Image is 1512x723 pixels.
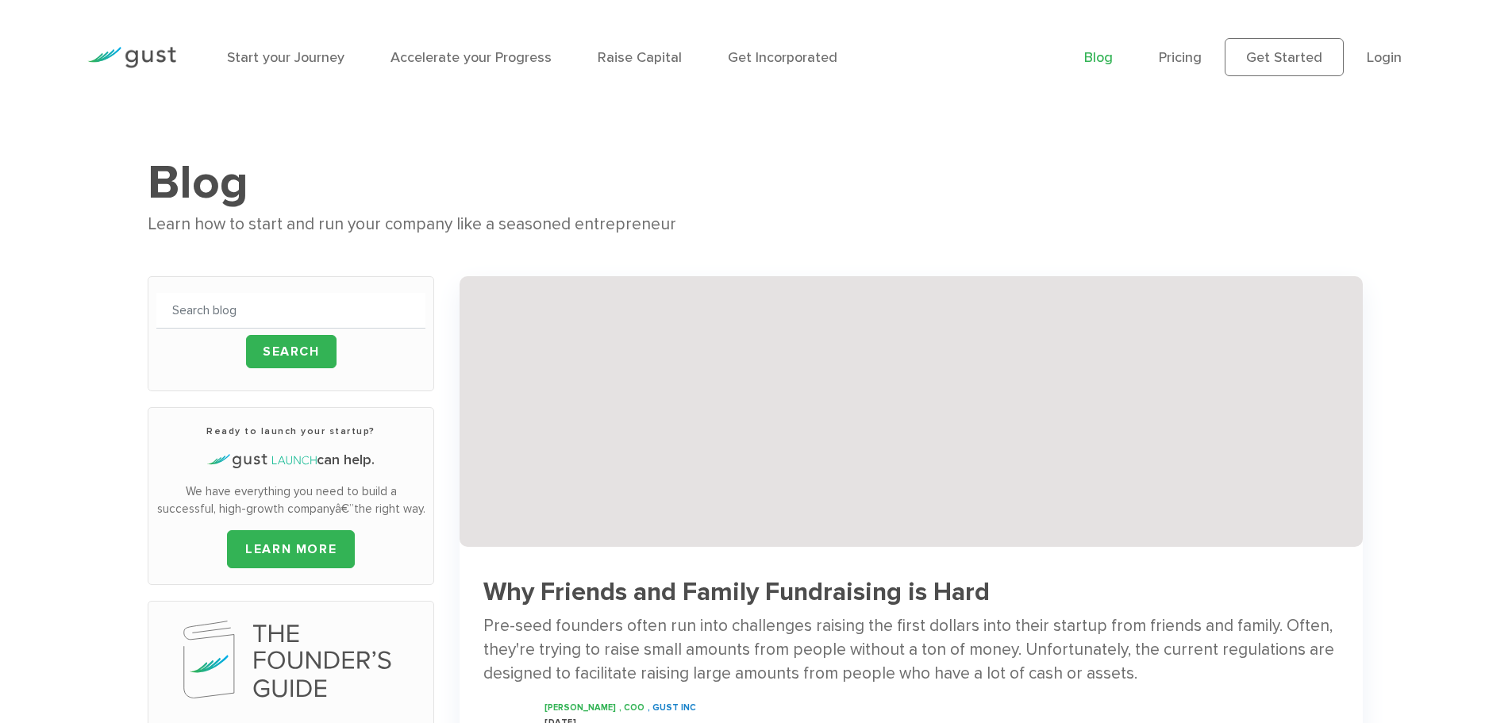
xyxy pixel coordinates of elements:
[728,49,837,66] a: Get Incorporated
[156,293,425,329] input: Search blog
[544,702,616,713] span: [PERSON_NAME]
[598,49,682,66] a: Raise Capital
[148,211,1364,238] div: Learn how to start and run your company like a seasoned entrepreneur
[156,424,425,438] h3: Ready to launch your startup?
[1084,49,1113,66] a: Blog
[246,335,337,368] input: Search
[227,49,344,66] a: Start your Journey
[619,702,644,713] span: , COO
[1159,49,1202,66] a: Pricing
[1225,38,1344,76] a: Get Started
[87,47,176,68] img: Gust Logo
[227,530,355,568] a: LEARN MORE
[1367,49,1402,66] a: Login
[391,49,552,66] a: Accelerate your Progress
[148,154,1364,211] h1: Blog
[156,450,425,471] h4: can help.
[483,579,1339,606] h3: Why Friends and Family Fundraising is Hard
[483,614,1339,686] div: Pre-seed founders often run into challenges raising the first dollars into their startup from fri...
[156,483,425,518] p: We have everything you need to build a successful, high-growth companyâ€”the right way.
[648,702,696,713] span: , Gust INC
